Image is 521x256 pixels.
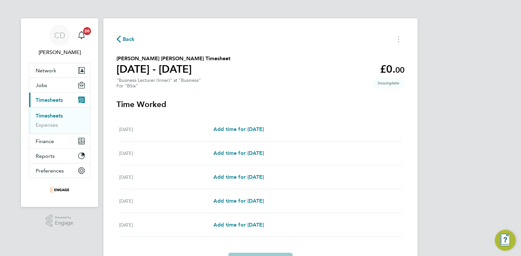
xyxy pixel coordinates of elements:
button: Preferences [29,163,90,178]
a: CD[PERSON_NAME] [29,25,90,56]
span: CD [54,31,65,40]
div: For "BSix" [117,83,201,89]
h2: [PERSON_NAME] [PERSON_NAME] Timesheet [117,55,230,63]
span: Jobs [36,82,47,88]
a: Add time for [DATE] [213,221,264,229]
button: Engage Resource Center [495,230,516,251]
a: Go to home page [29,185,90,195]
span: Timesheets [36,97,63,103]
span: Add time for [DATE] [213,174,264,180]
span: Preferences [36,168,64,174]
div: [DATE] [119,173,213,181]
span: Network [36,67,56,74]
button: Timesheets Menu [393,34,404,44]
button: Network [29,63,90,78]
span: Engage [55,220,73,226]
span: Add time for [DATE] [213,150,264,156]
button: Timesheets [29,93,90,107]
a: Expenses [36,122,58,128]
button: Reports [29,149,90,163]
div: "Business Lecturer (Inner)" at "Business" [117,78,201,89]
span: Add time for [DATE] [213,126,264,132]
span: Reports [36,153,55,159]
a: Add time for [DATE] [213,149,264,157]
app-decimal: £0. [380,63,404,75]
div: [DATE] [119,197,213,205]
h1: [DATE] - [DATE] [117,63,230,76]
div: [DATE] [119,125,213,133]
a: Timesheets [36,113,63,119]
div: Timesheets [29,107,90,134]
span: Back [123,35,135,43]
div: [DATE] [119,221,213,229]
a: 20 [75,25,88,46]
span: 20 [83,27,91,35]
nav: Main navigation [21,18,98,207]
span: 00 [395,65,404,75]
a: Add time for [DATE] [213,197,264,205]
button: Finance [29,134,90,148]
button: Back [117,35,135,43]
span: Claire Duggan [29,48,90,56]
span: Powered by [55,215,73,220]
a: Powered byEngage [46,215,74,227]
span: Add time for [DATE] [213,222,264,228]
button: Jobs [29,78,90,92]
h3: Time Worked [117,99,404,110]
div: [DATE] [119,149,213,157]
img: omniapeople-logo-retina.png [50,185,69,195]
span: This timesheet is Incomplete. [372,78,404,88]
span: Finance [36,138,54,144]
span: Add time for [DATE] [213,198,264,204]
a: Add time for [DATE] [213,173,264,181]
a: Add time for [DATE] [213,125,264,133]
